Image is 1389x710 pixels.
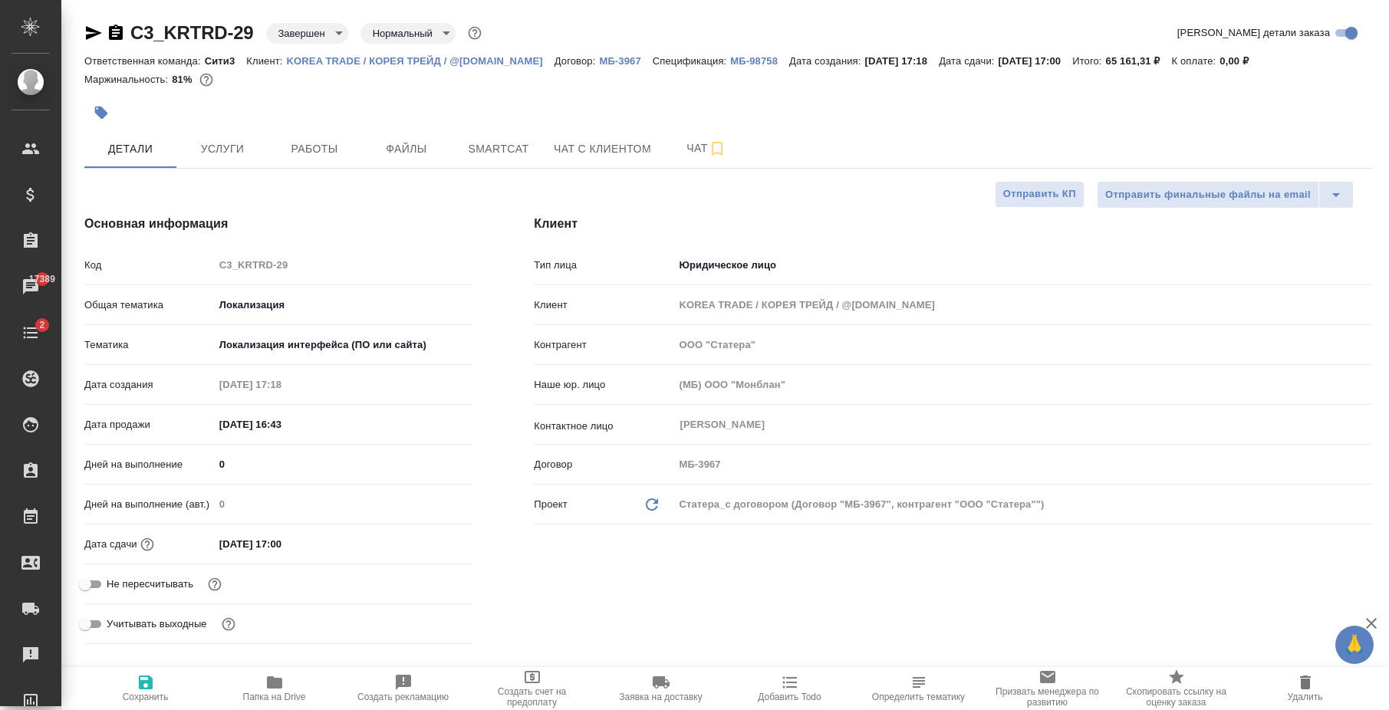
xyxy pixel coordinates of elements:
p: Клиент: [246,55,286,67]
span: Детали [94,140,167,159]
span: Определить тематику [872,692,965,702]
span: Чат с клиентом [554,140,651,159]
p: 81% [172,74,196,85]
button: Доп статусы указывают на важность/срочность заказа [465,23,485,43]
span: Отправить КП [1003,186,1076,203]
a: KOREA TRADE / КОРЕЯ ТРЕЙД / @[DOMAIN_NAME] [287,54,555,67]
button: Скопировать ссылку для ЯМессенджера [84,24,103,42]
span: Сохранить [123,692,169,702]
button: Нормальный [368,27,437,40]
h4: Клиент [534,215,1372,233]
a: C3_KRTRD-29 [130,22,254,43]
span: Отправить финальные файлы на email [1105,186,1311,204]
p: Тип лица [534,258,673,273]
p: Контрагент [534,337,673,353]
p: Дней на выполнение [84,457,214,472]
input: Пустое поле [673,373,1372,396]
p: Договор: [555,55,600,67]
div: Юридическое лицо [673,252,1372,278]
button: Заявка на доставку [597,667,726,710]
p: Дата создания [84,377,214,393]
input: Пустое поле [214,254,473,276]
p: Дней на выполнение (авт.) [84,497,214,512]
input: Пустое поле [214,373,348,396]
button: Отправить финальные файлы на email [1097,181,1319,209]
span: Услуги [186,140,259,159]
p: Общая тематика [84,297,214,313]
p: Договор [534,457,673,472]
div: Локализация интерфейса (ПО или сайта) [214,332,473,358]
button: Создать счет на предоплату [468,667,597,710]
span: Заявка на доставку [619,692,702,702]
div: Завершен [360,23,456,44]
span: Чат [670,139,743,158]
p: Ответственная команда: [84,55,205,67]
p: Дата сдачи: [939,55,998,67]
button: 🙏 [1335,626,1374,664]
span: 17389 [20,271,64,287]
button: Определить тематику [854,667,983,710]
input: Пустое поле [673,453,1372,475]
span: Призвать менеджера по развитию [992,686,1103,708]
button: Добавить Todo [726,667,854,710]
button: Выбери, если сб и вс нужно считать рабочими днями для выполнения заказа. [219,614,239,634]
button: Призвать менеджера по развитию [983,667,1112,710]
span: 2 [30,317,54,333]
span: Smartcat [462,140,535,159]
span: Создать рекламацию [357,692,449,702]
p: Клиент [534,297,673,313]
span: Добавить Todo [758,692,821,702]
p: Наше юр. лицо [534,377,673,393]
button: Отправить КП [995,181,1085,208]
p: 65 161,31 ₽ [1106,55,1172,67]
p: Проект [534,497,568,512]
div: Статера_с договором (Договор "МБ-3967", контрагент "ООО "Статера"") [673,491,1372,518]
button: Скопировать ссылку на оценку заказа [1112,667,1241,710]
span: Скопировать ссылку на оценку заказа [1121,686,1232,708]
button: Сохранить [81,667,210,710]
button: Папка на Drive [210,667,339,710]
input: Пустое поле [673,334,1372,356]
button: Включи, если не хочешь, чтобы указанная дата сдачи изменилась после переставления заказа в 'Подтв... [205,574,225,594]
p: МБ-3967 [599,55,652,67]
p: KOREA TRADE / КОРЕЯ ТРЕЙД / @[DOMAIN_NAME] [287,55,555,67]
div: Завершен [266,23,348,44]
svg: Подписаться [708,140,726,158]
h4: Основная информация [84,215,472,233]
p: 0,00 ₽ [1219,55,1260,67]
span: [PERSON_NAME] детали заказа [1177,25,1330,41]
div: Локализация [214,292,473,318]
button: Создать рекламацию [339,667,468,710]
button: Скопировать ссылку [107,24,125,42]
p: Спецификация: [653,55,730,67]
div: split button [1097,181,1354,209]
input: ✎ Введи что-нибудь [214,533,348,555]
span: Папка на Drive [243,692,306,702]
p: [DATE] 17:18 [865,55,940,67]
button: Удалить [1241,667,1370,710]
span: Не пересчитывать [107,577,193,592]
input: ✎ Введи что-нибудь [214,453,473,475]
p: Код [84,258,214,273]
p: МБ-98758 [730,55,789,67]
p: Сити3 [205,55,247,67]
p: [DATE] 17:00 [999,55,1073,67]
input: ✎ Введи что-нибудь [214,413,348,436]
span: Создать счет на предоплату [477,686,588,708]
button: 10323.81 RUB; [196,70,216,90]
input: Пустое поле [214,493,473,515]
span: 🙏 [1341,629,1368,661]
p: К оплате: [1172,55,1220,67]
span: Файлы [370,140,443,159]
p: Тематика [84,337,214,353]
input: Пустое поле [673,294,1372,316]
span: Учитывать выходные [107,616,207,632]
button: Завершен [274,27,330,40]
p: Итого: [1072,55,1105,67]
span: Удалить [1288,692,1323,702]
a: МБ-3967 [599,54,652,67]
p: Дата создания: [789,55,864,67]
p: Контактное лицо [534,419,673,434]
p: Дата продажи [84,417,214,432]
p: Дата сдачи [84,537,137,552]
